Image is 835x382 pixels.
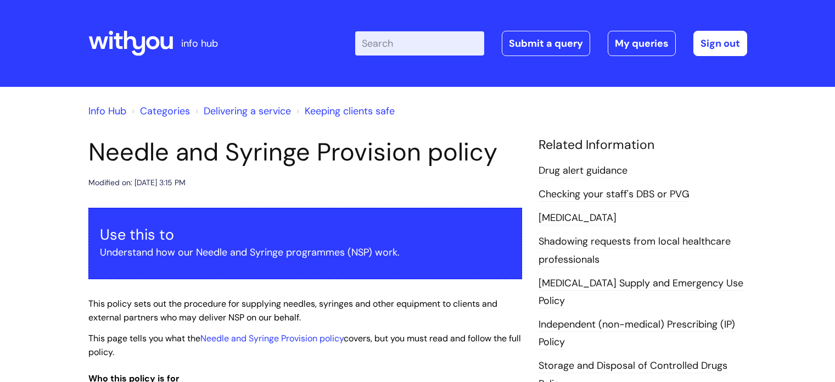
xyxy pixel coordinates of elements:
a: Checking your staff's DBS or PVG [539,187,690,202]
a: Delivering a service [204,104,291,118]
input: Search [355,31,484,56]
li: Keeping clients safe [294,102,395,120]
span: This policy sets out the procedure for supplying needles, syringes and other equipment to clients... [88,298,497,323]
a: Sign out [693,31,747,56]
a: Shadowing requests from local healthcare professionals [539,235,731,267]
a: Needle and Syringe Provision policy [200,333,344,344]
a: Keeping clients safe [305,104,395,118]
div: Modified on: [DATE] 3:15 PM [88,176,186,190]
h4: Related Information [539,137,747,153]
h1: Needle and Syringe Provision policy [88,137,522,167]
a: Categories [140,104,190,118]
a: [MEDICAL_DATA] Supply and Emergency Use Policy [539,276,743,308]
a: Drug alert guidance [539,164,627,178]
a: [MEDICAL_DATA] [539,211,617,225]
li: Solution home [129,102,190,120]
li: Delivering a service [193,102,291,120]
p: info hub [181,35,218,52]
span: This page tells you what the covers, but you must read and follow the full policy. [88,333,521,358]
a: Info Hub [88,104,126,118]
div: | - [355,31,747,56]
h3: Use this to [100,226,511,243]
a: Submit a query [502,31,590,56]
a: My queries [608,31,676,56]
a: Independent (non-medical) Prescribing (IP) Policy [539,318,735,350]
p: Understand how our Needle and Syringe programmes (NSP) work. [100,243,511,261]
